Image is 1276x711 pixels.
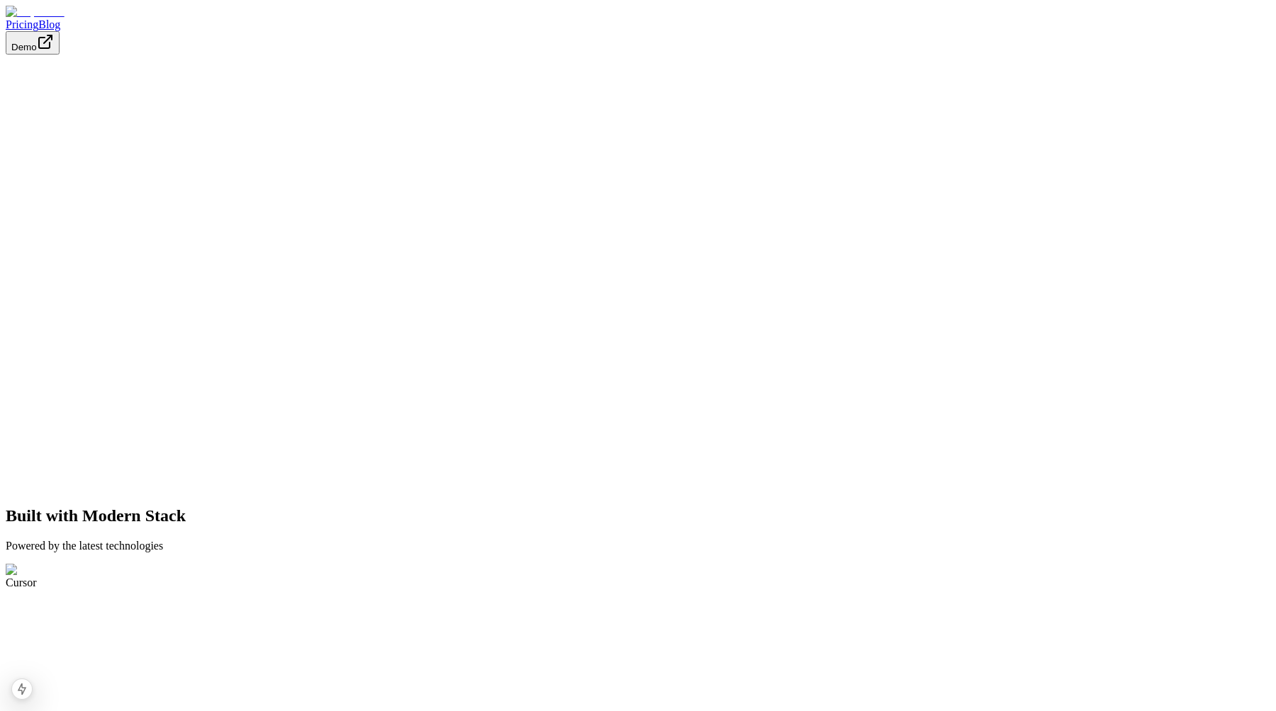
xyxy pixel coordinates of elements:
[6,576,37,588] span: Cursor
[6,31,60,55] button: Demo
[6,6,65,18] img: Dopamine
[6,18,38,30] a: Pricing
[6,40,60,52] a: Demo
[6,564,74,576] img: Cursor Logo
[6,6,1270,18] a: Dopamine
[6,540,1270,552] p: Powered by the latest technologies
[38,18,60,30] a: Blog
